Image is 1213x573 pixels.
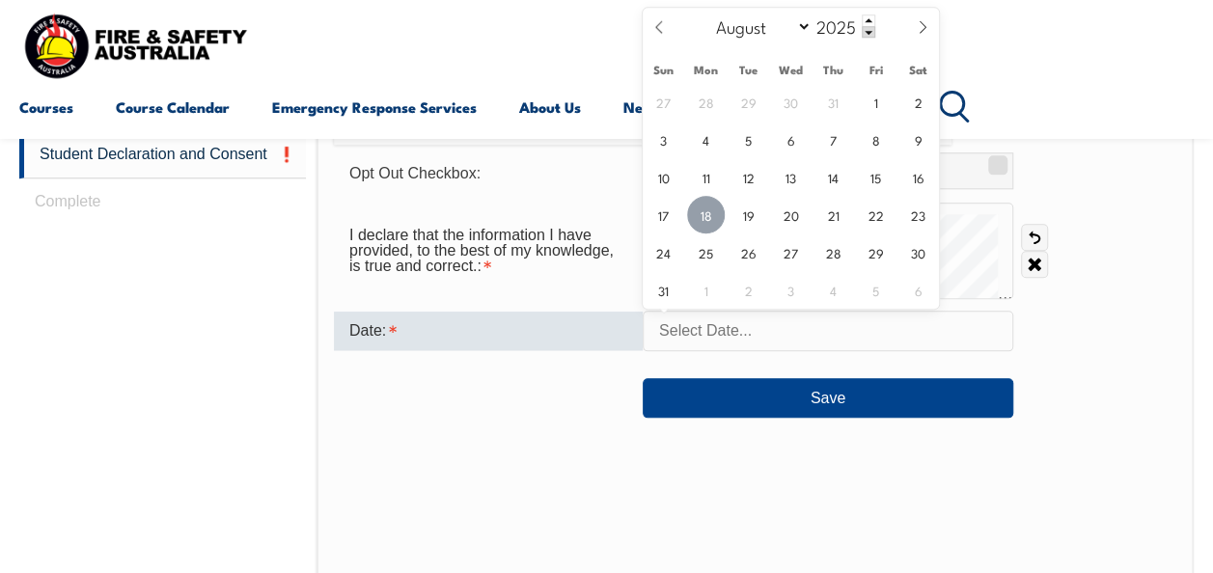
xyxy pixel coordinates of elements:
[772,121,810,158] span: August 6, 2025
[772,158,810,196] span: August 13, 2025
[812,14,875,38] input: Year
[814,121,852,158] span: August 7, 2025
[857,83,895,121] span: August 1, 2025
[687,121,725,158] span: August 4, 2025
[772,233,810,271] span: August 27, 2025
[772,196,810,233] span: August 20, 2025
[116,84,230,130] a: Course Calendar
[772,83,810,121] span: July 30, 2025
[899,271,937,309] span: September 6, 2025
[687,196,725,233] span: August 18, 2025
[1021,251,1048,278] a: Clear
[770,64,813,76] span: Wed
[334,312,643,350] div: Date is required.
[645,233,682,271] span: August 24, 2025
[730,233,767,271] span: August 26, 2025
[19,84,73,130] a: Courses
[857,121,895,158] span: August 8, 2025
[687,233,725,271] span: August 25, 2025
[645,271,682,309] span: August 31, 2025
[706,14,812,39] select: Month
[730,158,767,196] span: August 12, 2025
[623,84,661,130] a: News
[814,233,852,271] span: August 28, 2025
[857,196,895,233] span: August 22, 2025
[814,271,852,309] span: September 4, 2025
[730,196,767,233] span: August 19, 2025
[643,311,1013,351] input: Select Date...
[728,64,770,76] span: Tue
[899,83,937,121] span: August 2, 2025
[814,83,852,121] span: July 31, 2025
[730,83,767,121] span: July 29, 2025
[899,233,937,271] span: August 30, 2025
[814,196,852,233] span: August 21, 2025
[685,64,728,76] span: Mon
[899,121,937,158] span: August 9, 2025
[896,64,939,76] span: Sat
[645,196,682,233] span: August 17, 2025
[334,217,643,285] div: I declare that the information I have provided, to the best of my knowledge, is true and correct....
[899,196,937,233] span: August 23, 2025
[272,84,477,130] a: Emergency Response Services
[349,165,481,181] span: Opt Out Checkbox:
[1021,224,1048,251] a: Undo
[645,83,682,121] span: July 27, 2025
[730,271,767,309] span: September 2, 2025
[730,121,767,158] span: August 5, 2025
[643,64,685,76] span: Sun
[772,271,810,309] span: September 3, 2025
[643,378,1013,417] button: Save
[814,158,852,196] span: August 14, 2025
[645,121,682,158] span: August 3, 2025
[899,158,937,196] span: August 16, 2025
[857,271,895,309] span: September 5, 2025
[645,158,682,196] span: August 10, 2025
[19,131,306,178] a: Student Declaration and Consent
[687,83,725,121] span: July 28, 2025
[687,158,725,196] span: August 11, 2025
[857,233,895,271] span: August 29, 2025
[687,271,725,309] span: September 1, 2025
[519,84,581,130] a: About Us
[813,64,855,76] span: Thu
[857,158,895,196] span: August 15, 2025
[855,64,897,76] span: Fri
